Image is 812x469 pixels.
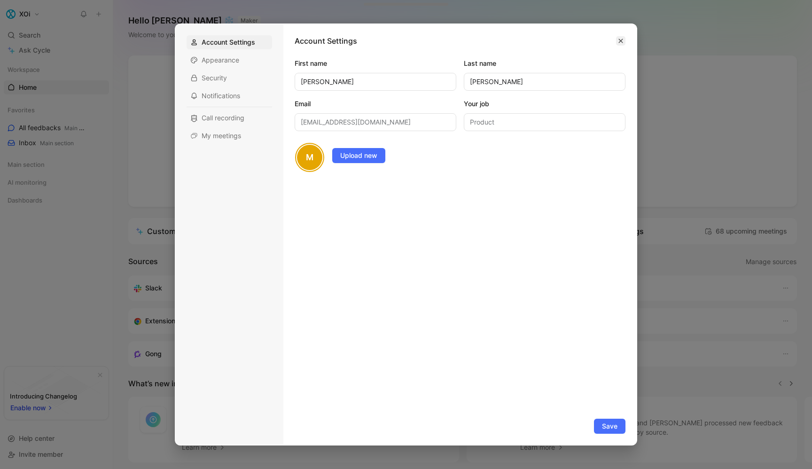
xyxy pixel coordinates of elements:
[187,71,272,85] div: Security
[187,53,272,67] div: Appearance
[295,58,456,69] label: First name
[187,89,272,103] div: Notifications
[332,148,385,163] button: Upload new
[187,35,272,49] div: Account Settings
[464,58,625,69] label: Last name
[295,98,456,109] label: Email
[295,35,357,47] h1: Account Settings
[602,421,617,432] span: Save
[464,98,625,109] label: Your job
[202,73,227,83] span: Security
[187,129,272,143] div: My meetings
[296,144,323,171] div: M
[202,113,244,123] span: Call recording
[340,150,377,161] span: Upload new
[594,419,625,434] button: Save
[202,55,239,65] span: Appearance
[202,131,241,141] span: My meetings
[202,91,240,101] span: Notifications
[202,38,255,47] span: Account Settings
[187,111,272,125] div: Call recording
